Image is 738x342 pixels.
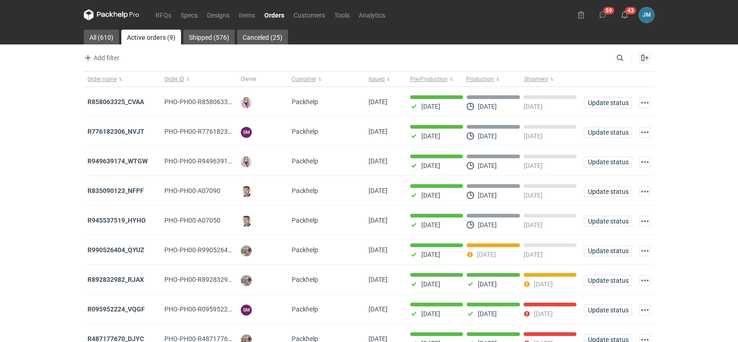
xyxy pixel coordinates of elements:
button: 59 [595,7,610,22]
span: Packhelp [292,128,318,135]
span: PHO-PH00-R095952224_VQGF [164,305,255,313]
button: Pre-Production [407,72,464,87]
span: Update status [588,218,628,224]
span: Update status [588,188,628,195]
button: Update status [584,305,632,316]
a: Customers [289,9,330,20]
button: Customer [288,72,365,87]
span: Update status [588,277,628,284]
a: Specs [176,9,202,20]
p: [DATE] [478,192,497,199]
svg: Packhelp Pro [84,9,139,20]
a: R095952224_VQGF [88,305,145,313]
span: Update status [588,159,628,165]
figcaption: SM [241,305,252,316]
input: Search [614,52,644,63]
p: [DATE] [478,103,497,110]
span: Production [466,75,494,83]
span: Update status [588,248,628,254]
p: [DATE] [421,132,440,140]
p: [DATE] [478,310,497,317]
a: Items [234,9,260,20]
p: [DATE] [421,162,440,169]
button: Actions [639,245,650,256]
span: Packhelp [292,217,318,224]
a: RFQs [151,9,176,20]
p: [DATE] [524,132,543,140]
span: 11/08/2025 [369,128,388,135]
img: Maciej Sikora [241,186,252,197]
span: Order ID [164,75,184,83]
a: Analytics [354,9,390,20]
a: Shipped (576) [183,30,235,44]
a: Canceled (25) [237,30,288,44]
a: Orders [260,9,289,20]
span: PHO-PH00-A07050 [164,217,220,224]
span: 24/07/2025 [369,305,388,313]
span: 08/08/2025 [369,157,388,165]
span: Shipment [524,75,548,83]
a: R776182306_NVJT [88,128,144,135]
img: Klaudia Wiśniewska [241,156,252,168]
button: Update status [584,156,632,168]
a: R892832982_RJAX [88,276,144,283]
p: [DATE] [421,251,440,258]
a: All (610) [84,30,119,44]
p: [DATE] [421,103,440,110]
span: PHO-PH00-R892832982_RJAX [164,276,254,283]
p: [DATE] [477,251,496,258]
span: PHO-PH00-A07090 [164,187,220,194]
p: [DATE] [421,221,440,229]
strong: R858063325_CVAA [88,98,144,106]
button: Add filter [82,52,120,63]
p: [DATE] [478,221,497,229]
button: Update status [584,127,632,138]
p: [DATE] [534,310,553,317]
a: Tools [330,9,354,20]
span: 12/08/2025 [369,98,388,106]
button: Update status [584,275,632,286]
button: Update status [584,186,632,197]
span: Update status [588,99,628,106]
button: Update status [584,97,632,108]
a: R949639174_WTGW [88,157,148,165]
p: [DATE] [524,221,543,229]
span: Packhelp [292,276,318,283]
img: Klaudia Wiśniewska [241,97,252,108]
button: Update status [584,216,632,227]
span: Order name [88,75,117,83]
p: [DATE] [421,280,440,288]
span: 24/07/2025 [369,276,388,283]
p: [DATE] [478,280,497,288]
img: Michał Palasek [241,275,252,286]
a: R835090123_NFPF [88,187,144,194]
span: Customer [292,75,316,83]
button: JM [639,7,654,23]
button: Actions [639,127,650,138]
button: Shipment [522,72,580,87]
a: Active orders (9) [121,30,181,44]
p: [DATE] [524,103,543,110]
span: PHO-PH00-R858063325_CVAA [164,98,254,106]
span: Packhelp [292,157,318,165]
span: 30/07/2025 [369,246,388,254]
p: [DATE] [524,192,543,199]
span: PHO-PH00-R776182306_NVJT [164,128,254,135]
p: [DATE] [534,280,553,288]
button: Order name [84,72,161,87]
p: [DATE] [524,251,543,258]
span: 07/08/2025 [369,187,388,194]
figcaption: SM [241,127,252,138]
img: Michał Palasek [241,245,252,256]
img: Maciej Sikora [241,216,252,227]
p: [DATE] [524,162,543,169]
a: R945537519_HYHO [88,217,146,224]
button: Issued [365,72,407,87]
span: Update status [588,307,628,313]
span: Packhelp [292,187,318,194]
